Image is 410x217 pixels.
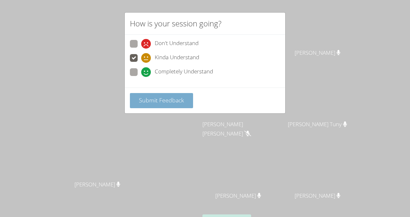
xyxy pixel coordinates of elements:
[130,18,221,29] h2: How is your session going?
[155,67,213,77] span: Completely Understand
[139,96,184,104] span: Submit Feedback
[130,93,193,108] button: Submit Feedback
[155,53,199,63] span: Kinda Understand
[155,39,199,49] span: Don't Understand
